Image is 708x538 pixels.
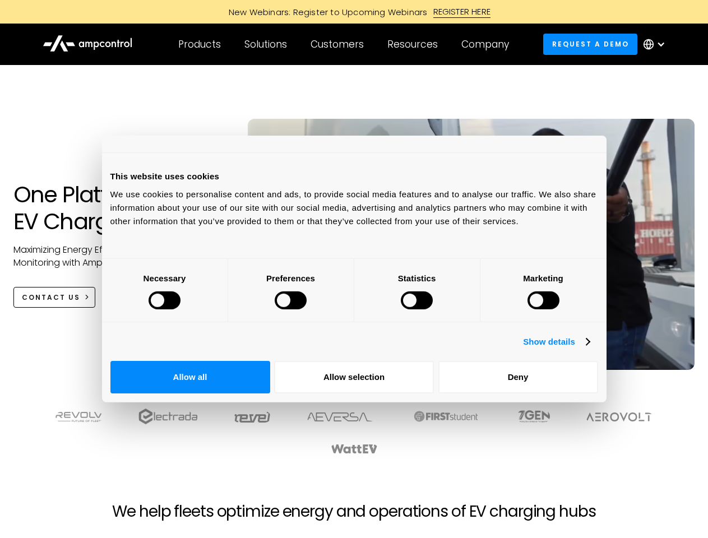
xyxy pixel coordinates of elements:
div: Resources [387,38,438,50]
h1: One Platform for EV Charging Hubs [13,181,226,235]
div: Solutions [244,38,287,50]
img: electrada logo [138,409,197,424]
strong: Preferences [266,273,315,282]
a: Request a demo [543,34,637,54]
img: Aerovolt Logo [586,412,653,421]
div: Customers [311,38,364,50]
strong: Statistics [398,273,436,282]
h2: We help fleets optimize energy and operations of EV charging hubs [112,502,595,521]
a: Show details [523,335,589,349]
div: New Webinars: Register to Upcoming Webinars [218,6,433,18]
a: CONTACT US [13,287,96,308]
strong: Marketing [523,273,563,282]
p: Maximizing Energy Efficiency, Uptime, and 24/7 Monitoring with Ampcontrol Solutions [13,244,226,269]
strong: Necessary [144,273,186,282]
div: This website uses cookies [110,170,598,183]
a: New Webinars: Register to Upcoming WebinarsREGISTER HERE [102,6,607,18]
div: Products [178,38,221,50]
button: Deny [438,361,598,393]
button: Allow all [110,361,270,393]
div: Company [461,38,509,50]
button: Allow selection [274,361,434,393]
div: CONTACT US [22,293,80,303]
img: WattEV logo [331,444,378,453]
div: REGISTER HERE [433,6,491,18]
div: We use cookies to personalise content and ads, to provide social media features and to analyse ou... [110,187,598,228]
